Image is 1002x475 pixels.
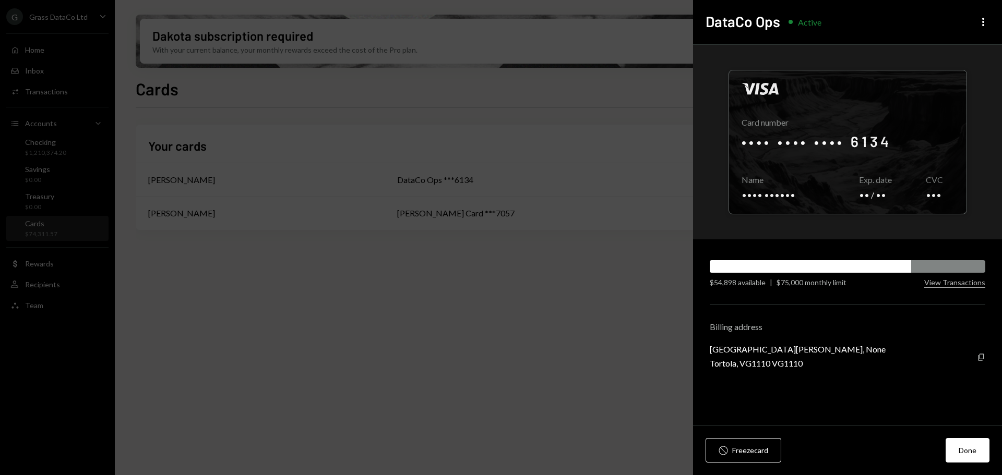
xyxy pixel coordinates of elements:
[729,70,967,214] div: Click to reveal
[946,438,989,462] button: Done
[710,358,886,368] div: Tortola, VG1110 VG1110
[924,278,985,288] button: View Transactions
[777,277,846,288] div: $75,000 monthly limit
[770,277,772,288] div: |
[710,277,766,288] div: $54,898 available
[710,322,985,332] div: Billing address
[706,438,781,462] button: Freezecard
[710,344,886,354] div: [GEOGRAPHIC_DATA][PERSON_NAME], None
[798,17,821,27] div: Active
[706,11,780,32] h2: DataCo Ops
[732,445,768,456] div: Freeze card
